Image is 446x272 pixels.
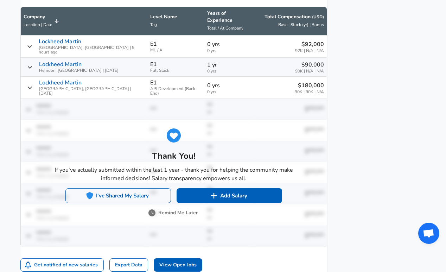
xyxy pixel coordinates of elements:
[295,61,324,69] p: $90,000
[295,69,324,74] span: 90K | N/A | N/A
[207,10,250,24] p: Years of Experience
[54,150,293,162] h5: Thank You!
[150,61,157,68] p: E1
[150,41,157,47] p: E1
[150,13,202,20] p: Level Name
[86,192,93,199] img: svg+xml;base64,PHN2ZyB4bWxucz0iaHR0cDovL3d3dy53My5vcmcvMjAwMC9zdmciIGZpbGw9IiMyNjhERUMiIHZpZXdCb3...
[21,259,103,272] button: Get notified of new salaries
[207,40,250,49] p: 0 yrs
[39,68,119,73] span: Herndon, [GEOGRAPHIC_DATA] | [DATE]
[109,258,148,272] a: Export Data
[207,49,250,53] span: 0 yrs
[65,188,171,203] button: I've Shared My Salary
[39,61,82,68] p: Lockheed Martin
[295,90,324,94] span: 90K | 90K | N/A
[177,188,282,203] button: Add Salary
[207,25,243,31] span: Total / At Company
[39,38,81,45] p: Lockheed Martin
[54,166,293,183] p: If you've actually submitted within the last 1 year - thank you for helping the community make in...
[418,223,439,244] div: Open chat
[150,22,157,27] span: Tag
[278,22,324,27] span: Base | Stock (yr) | Bonus
[148,209,155,216] img: svg+xml;base64,PHN2ZyB4bWxucz0iaHR0cDovL3d3dy53My5vcmcvMjAwMC9zdmciIGZpbGw9IiM3NTc1NzUiIHZpZXdCb3...
[210,192,217,199] img: svg+xml;base64,PHN2ZyB4bWxucz0iaHR0cDovL3d3dy53My5vcmcvMjAwMC9zdmciIGZpbGw9IiNmZmZmZmYiIHZpZXdCb3...
[154,258,202,272] a: View Open Jobs
[295,81,324,90] p: $180,000
[24,13,52,20] p: Company
[39,45,145,55] span: [GEOGRAPHIC_DATA], [GEOGRAPHIC_DATA] | 5 hours ago
[207,81,250,90] p: 0 yrs
[207,90,250,94] span: 0 yrs
[24,13,61,29] span: CompanyLocation | Date
[150,80,157,86] p: E1
[24,22,52,27] span: Location | Date
[150,209,198,217] button: Remind Me Later
[295,40,324,49] p: $92,000
[150,48,202,52] span: ML / AI
[20,7,327,247] table: Salary Submissions
[255,13,324,29] span: Total Compensation (USD) Base | Stock (yr) | Bonus
[39,87,145,96] span: [GEOGRAPHIC_DATA], [GEOGRAPHIC_DATA] | [DATE]
[295,49,324,53] span: 92K | N/A | N/A
[207,61,250,69] p: 1 yr
[150,87,202,96] span: API Development (Back-End)
[167,128,181,143] img: svg+xml;base64,PHN2ZyB4bWxucz0iaHR0cDovL3d3dy53My5vcmcvMjAwMC9zdmciIGZpbGw9IiMyNjhERUMiIHZpZXdCb3...
[150,68,202,73] span: Full Stack
[207,69,250,74] span: 0 yrs
[312,14,324,20] button: (USD)
[265,13,324,20] p: Total Compensation
[39,80,82,86] p: Lockheed Martin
